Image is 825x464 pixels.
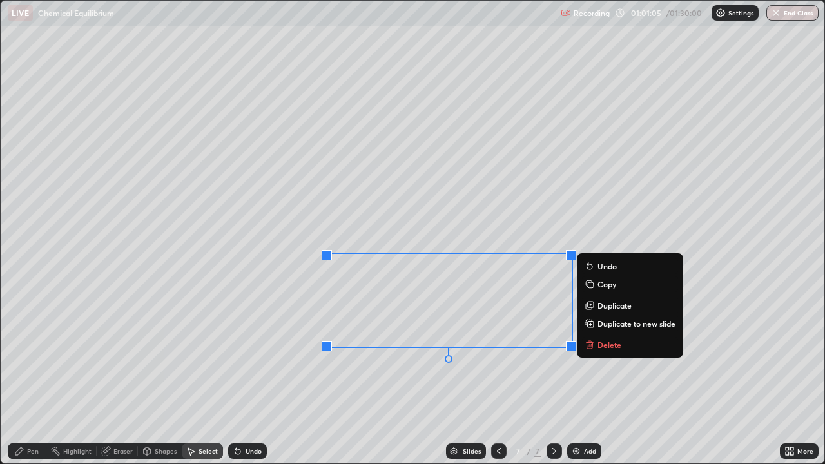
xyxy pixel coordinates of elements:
button: Duplicate [582,298,678,313]
button: Copy [582,276,678,292]
div: Pen [27,448,39,454]
div: Slides [463,448,481,454]
div: Highlight [63,448,92,454]
p: Duplicate to new slide [597,318,675,329]
div: Select [199,448,218,454]
div: 7 [534,445,541,457]
button: Duplicate to new slide [582,316,678,331]
p: Recording [574,8,610,18]
div: / [527,447,531,455]
p: Chemical Equilibrium [38,8,114,18]
img: recording.375f2c34.svg [561,8,571,18]
img: class-settings-icons [715,8,726,18]
button: Delete [582,337,678,353]
p: Undo [597,261,617,271]
div: Eraser [113,448,133,454]
p: Copy [597,279,616,289]
p: Delete [597,340,621,350]
p: Settings [728,10,753,16]
img: add-slide-button [571,446,581,456]
button: End Class [766,5,819,21]
p: LIVE [12,8,29,18]
div: 7 [512,447,525,455]
div: Add [584,448,596,454]
div: Shapes [155,448,177,454]
button: Undo [582,258,678,274]
p: Duplicate [597,300,632,311]
img: end-class-cross [771,8,781,18]
div: Undo [246,448,262,454]
div: More [797,448,813,454]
